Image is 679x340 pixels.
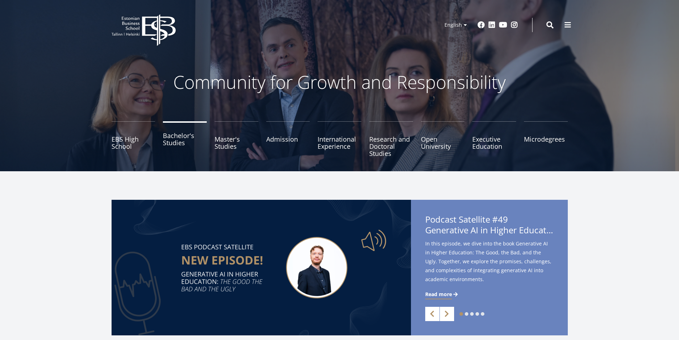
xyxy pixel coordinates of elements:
img: Satellite #49 [112,200,411,335]
a: Instagram [511,21,518,29]
a: Admission [266,121,310,157]
p: Community for Growth and Responsibility [151,71,529,93]
a: Facebook [478,21,485,29]
a: Linkedin [488,21,495,29]
a: Executive Education [472,121,516,157]
span: Podcast Satellite #49 [425,214,554,238]
a: Research and Doctoral Studies [369,121,413,157]
a: Microdegrees [524,121,568,157]
a: 2 [465,312,468,316]
a: EBS High School [112,121,155,157]
a: Open University [421,121,465,157]
a: Previous [425,307,439,321]
a: Youtube [499,21,507,29]
span: Read more [425,291,452,298]
span: In this episode, we dive into the book Generative AI in Higher Education: The Good, the Bad, and ... [425,239,554,284]
a: 5 [481,312,484,316]
a: Next [440,307,454,321]
a: International Experience [318,121,361,157]
a: Bachelor's Studies [163,121,207,157]
a: 4 [475,312,479,316]
a: 3 [470,312,474,316]
a: 1 [459,312,463,316]
a: Read more [425,291,459,298]
a: Master's Studies [215,121,258,157]
span: Generative AI in Higher Education: The Good, the Bad, and the Ugly [425,225,554,235]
